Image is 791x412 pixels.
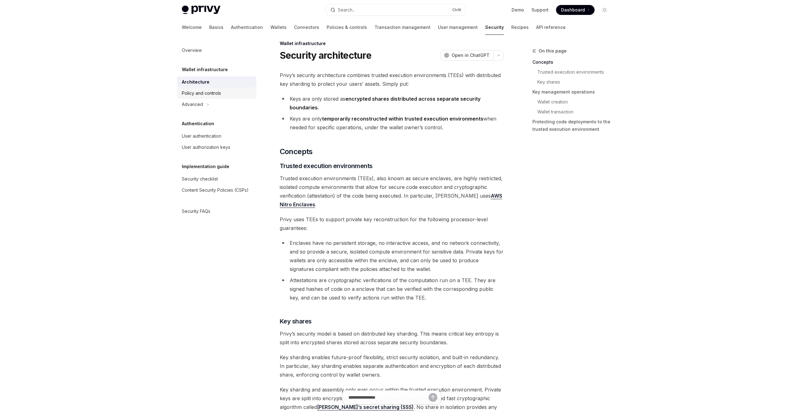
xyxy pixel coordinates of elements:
span: Key sharding enables future-proof flexibility, strict security isolation, and built-in redundancy... [280,353,504,379]
a: Security [485,20,504,35]
a: Basics [209,20,223,35]
div: Content Security Policies (CSPs) [182,186,249,194]
div: User authentication [182,132,221,140]
a: Key shares [532,77,614,87]
a: Welcome [182,20,202,35]
button: Open in ChatGPT [440,50,493,61]
a: Policy and controls [177,88,256,99]
div: Policy and controls [182,89,221,97]
strong: temporarily reconstructed within trusted execution environments [322,116,483,122]
img: light logo [182,6,220,14]
button: Send message [429,393,437,402]
h5: Implementation guide [182,163,229,170]
div: Architecture [182,78,209,86]
div: User authorization keys [182,144,230,151]
a: Wallets [270,20,287,35]
a: API reference [536,20,566,35]
div: Security checklist [182,175,218,183]
button: Toggle dark mode [600,5,609,15]
div: Security FAQs [182,208,210,215]
a: Trusted execution environments [532,67,614,77]
a: Connectors [294,20,319,35]
span: Dashboard [561,7,585,13]
div: Wallet infrastructure [280,40,504,47]
a: User authentication [177,130,256,142]
a: Policies & controls [327,20,367,35]
a: Demo [512,7,524,13]
a: Dashboard [556,5,595,15]
button: Toggle Advanced section [177,99,256,110]
span: On this page [539,47,567,55]
a: Support [531,7,549,13]
a: Transaction management [375,20,430,35]
a: Security checklist [177,173,256,185]
input: Ask a question... [348,391,429,404]
span: Open in ChatGPT [452,52,490,58]
li: Attestations are cryptographic verifications of the computation run on a TEE. They are signed has... [280,276,504,302]
a: Key management operations [532,87,614,97]
a: Architecture [177,76,256,88]
span: Privy uses TEEs to support private key reconstruction for the following processor-level guarantees: [280,215,504,232]
h5: Wallet infrastructure [182,66,228,73]
h1: Security architecture [280,50,371,61]
a: Concepts [532,57,614,67]
a: Overview [177,45,256,56]
strong: encrypted shares distributed across separate security boundaries. [290,96,481,111]
span: Privy’s security architecture combines trusted execution environments (TEEs) with distributed key... [280,71,504,88]
a: Wallet creation [532,97,614,107]
div: Overview [182,47,202,54]
span: Ctrl K [452,7,462,12]
li: Enclaves have no persistent storage, no interactive access, and no network connectivity, and so p... [280,239,504,273]
span: Key shares [280,317,312,326]
li: Keys are only when needed for specific operations, under the wallet owner’s control. [280,114,504,132]
a: User authorization keys [177,142,256,153]
a: User management [438,20,478,35]
a: Recipes [511,20,529,35]
a: Authentication [231,20,263,35]
a: Wallet transaction [532,107,614,117]
div: Search... [338,6,355,14]
a: Security FAQs [177,206,256,217]
button: Open search [326,4,465,16]
div: Advanced [182,101,203,108]
span: Trusted execution environments (TEEs), also known as secure enclaves, are highly restricted, isol... [280,174,504,209]
span: Concepts [280,147,313,157]
h5: Authentication [182,120,214,127]
a: Content Security Policies (CSPs) [177,185,256,196]
span: Privy’s security model is based on distributed key sharding. This means critical key entropy is s... [280,329,504,347]
span: Trusted execution environments [280,162,373,170]
li: Keys are only stored as [280,94,504,112]
a: Protecting code deployments to the trusted execution environment [532,117,614,134]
